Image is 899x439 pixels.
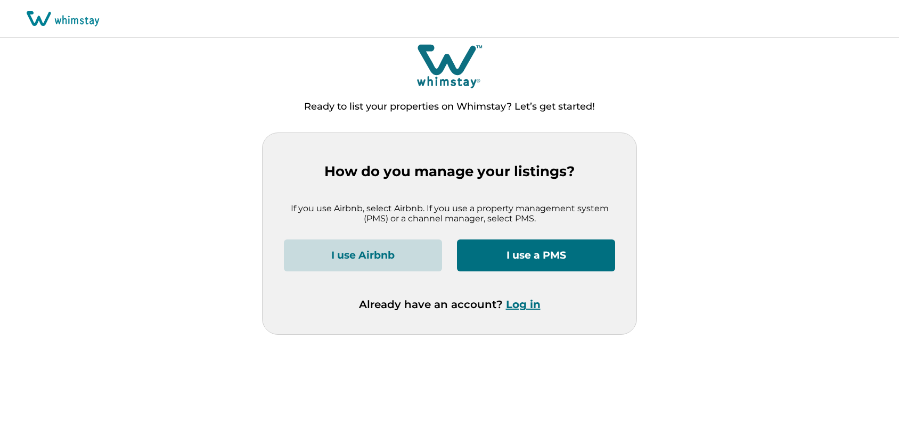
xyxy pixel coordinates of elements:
[284,203,615,224] p: If you use Airbnb, select Airbnb. If you use a property management system (PMS) or a channel mana...
[284,239,442,271] button: I use Airbnb
[359,298,541,311] p: Already have an account?
[284,163,615,180] p: How do you manage your listings?
[457,239,615,271] button: I use a PMS
[304,102,595,112] p: Ready to list your properties on Whimstay? Let’s get started!
[506,298,541,311] button: Log in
